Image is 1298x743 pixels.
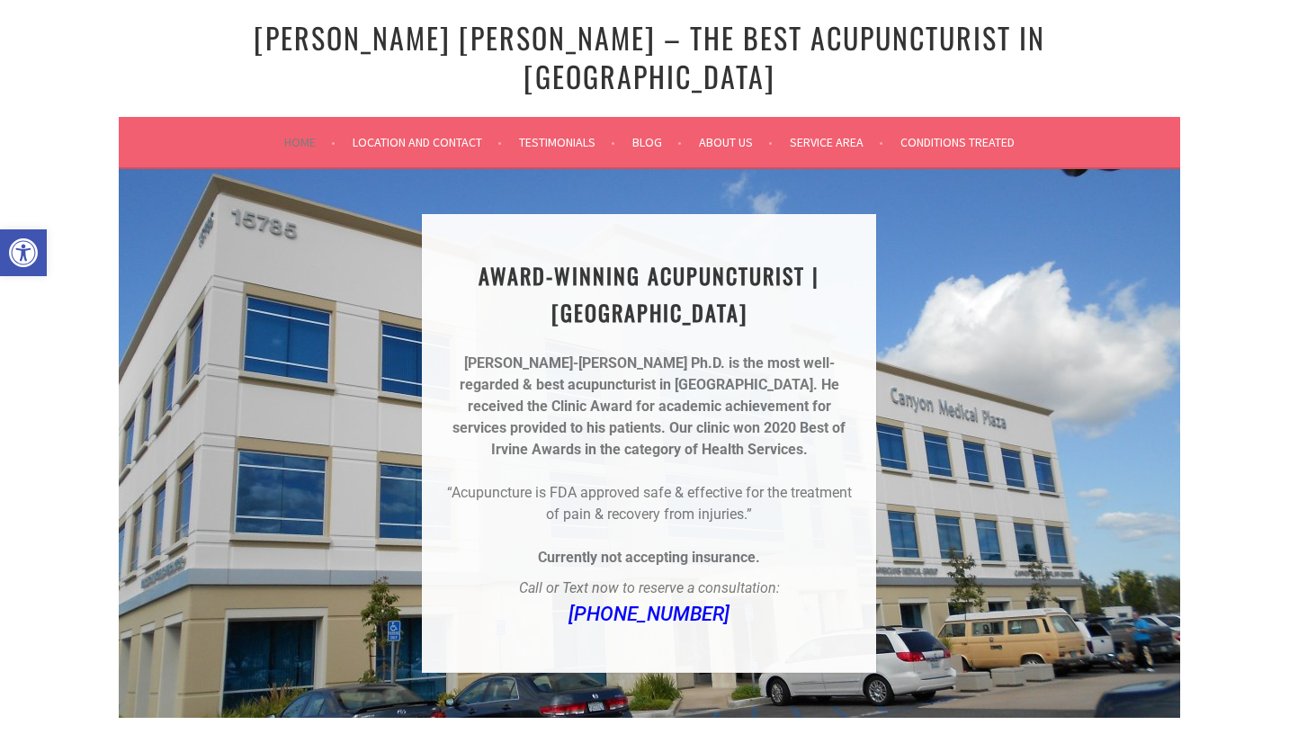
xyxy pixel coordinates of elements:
a: Service Area [790,131,883,153]
a: [PHONE_NUMBER] [568,603,730,625]
a: Testimonials [519,131,615,153]
a: Home [284,131,336,153]
a: Location and Contact [353,131,502,153]
em: Call or Text now to reserve a consultation: [519,579,780,596]
p: “Acupuncture is FDA approved safe & effective for the treatment of pain & recovery from injuries.” [443,482,855,525]
a: About Us [699,131,773,153]
a: Blog [632,131,682,153]
a: [PERSON_NAME] [PERSON_NAME] – The Best Acupuncturist In [GEOGRAPHIC_DATA] [254,16,1045,97]
h1: AWARD-WINNING ACUPUNCTURIST | [GEOGRAPHIC_DATA] [443,257,855,331]
strong: Currently not accepting insurance. [538,549,760,566]
a: Conditions Treated [900,131,1015,153]
strong: [PERSON_NAME]-[PERSON_NAME] Ph.D. is the most well-regarded & best acupuncturist in [GEOGRAPHIC_D... [460,354,835,393]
